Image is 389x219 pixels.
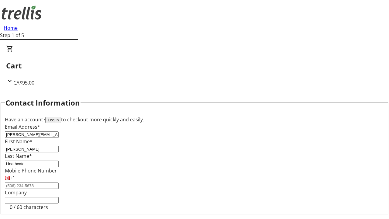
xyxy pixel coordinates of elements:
[5,116,384,123] div: Have an account? to checkout more quickly and easily.
[5,167,57,174] label: Mobile Phone Number
[13,79,34,86] span: CA$95.00
[6,60,383,71] h2: Cart
[10,204,48,210] tr-character-limit: 0 / 60 characters
[45,117,61,123] button: Log in
[6,45,383,86] div: CartCA$95.00
[5,123,40,130] label: Email Address*
[5,138,33,145] label: First Name*
[5,189,27,196] label: Company
[5,182,59,189] input: (506) 234-5678
[5,153,32,159] label: Last Name*
[5,97,80,108] h2: Contact Information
